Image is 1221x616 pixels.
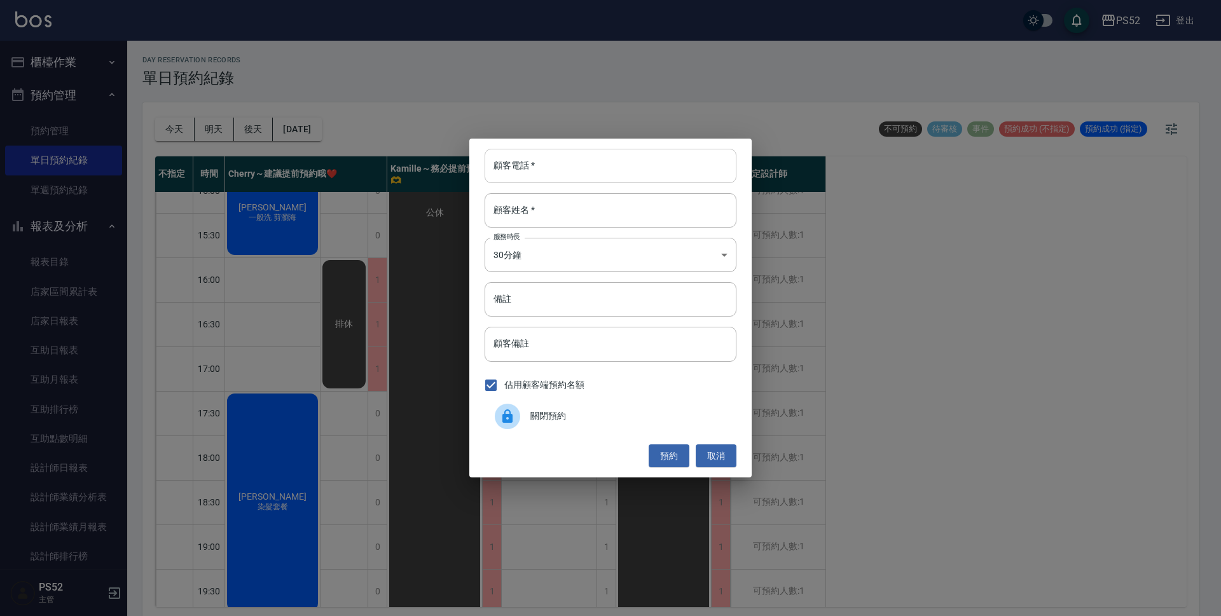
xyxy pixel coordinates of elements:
div: 30分鐘 [485,238,736,272]
button: 取消 [696,444,736,468]
div: 關閉預約 [485,399,736,434]
button: 預約 [649,444,689,468]
span: 關閉預約 [530,409,726,423]
label: 服務時長 [493,232,520,242]
span: 佔用顧客端預約名額 [504,378,584,392]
